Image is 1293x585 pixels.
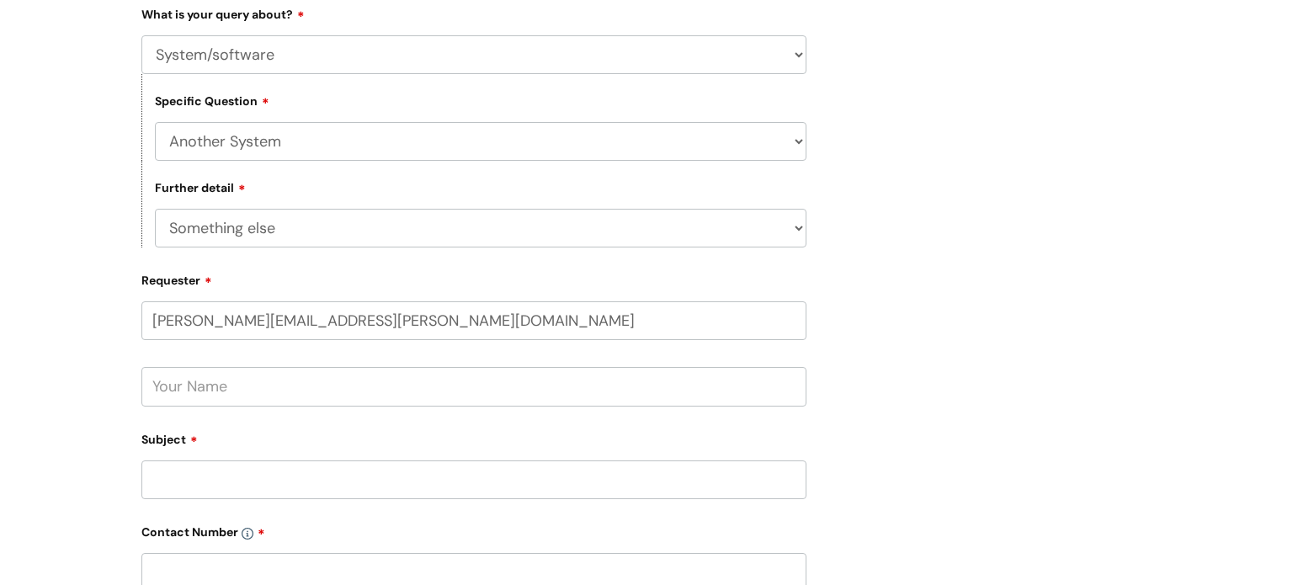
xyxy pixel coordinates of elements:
[141,2,806,22] label: What is your query about?
[242,528,253,540] img: info-icon.svg
[141,367,806,406] input: Your Name
[141,427,806,447] label: Subject
[141,519,806,540] label: Contact Number
[155,178,246,195] label: Further detail
[141,268,806,288] label: Requester
[141,301,806,340] input: Email
[155,92,269,109] label: Specific Question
